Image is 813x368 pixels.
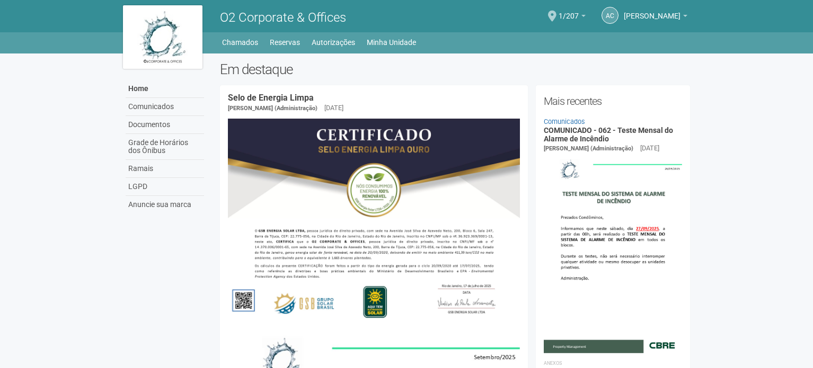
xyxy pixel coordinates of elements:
[123,5,202,69] img: logo.jpg
[367,35,416,50] a: Minha Unidade
[624,2,681,20] span: Andréa Cunha
[228,105,317,112] span: [PERSON_NAME] (Administração)
[624,13,687,22] a: [PERSON_NAME]
[544,154,682,353] img: COMUNICADO%20-%20062%20-%20Teste%20Mensal%20do%20Alarme%20de%20Inc%C3%AAndio.jpg
[220,61,690,77] h2: Em destaque
[544,358,682,368] li: Anexos
[544,93,682,109] h2: Mais recentes
[640,143,659,153] div: [DATE]
[126,196,204,213] a: Anuncie sua marca
[544,118,585,125] a: Comunicados
[559,13,586,22] a: 1/207
[126,178,204,196] a: LGPD
[126,80,204,98] a: Home
[126,98,204,116] a: Comunicados
[324,103,343,113] div: [DATE]
[559,2,579,20] span: 1/207
[544,126,673,142] a: COMUNICADO - 062 - Teste Mensal do Alarme de Incêndio
[126,116,204,134] a: Documentos
[222,35,258,50] a: Chamados
[270,35,300,50] a: Reservas
[602,7,618,24] a: AC
[228,119,520,325] img: COMUNICADO%20-%20054%20-%20Selo%20de%20Energia%20Limpa%20-%20P%C3%A1g.%202.jpg
[312,35,355,50] a: Autorizações
[544,145,633,152] span: [PERSON_NAME] (Administração)
[126,160,204,178] a: Ramais
[220,10,346,25] span: O2 Corporate & Offices
[228,93,314,103] a: Selo de Energia Limpa
[126,134,204,160] a: Grade de Horários dos Ônibus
